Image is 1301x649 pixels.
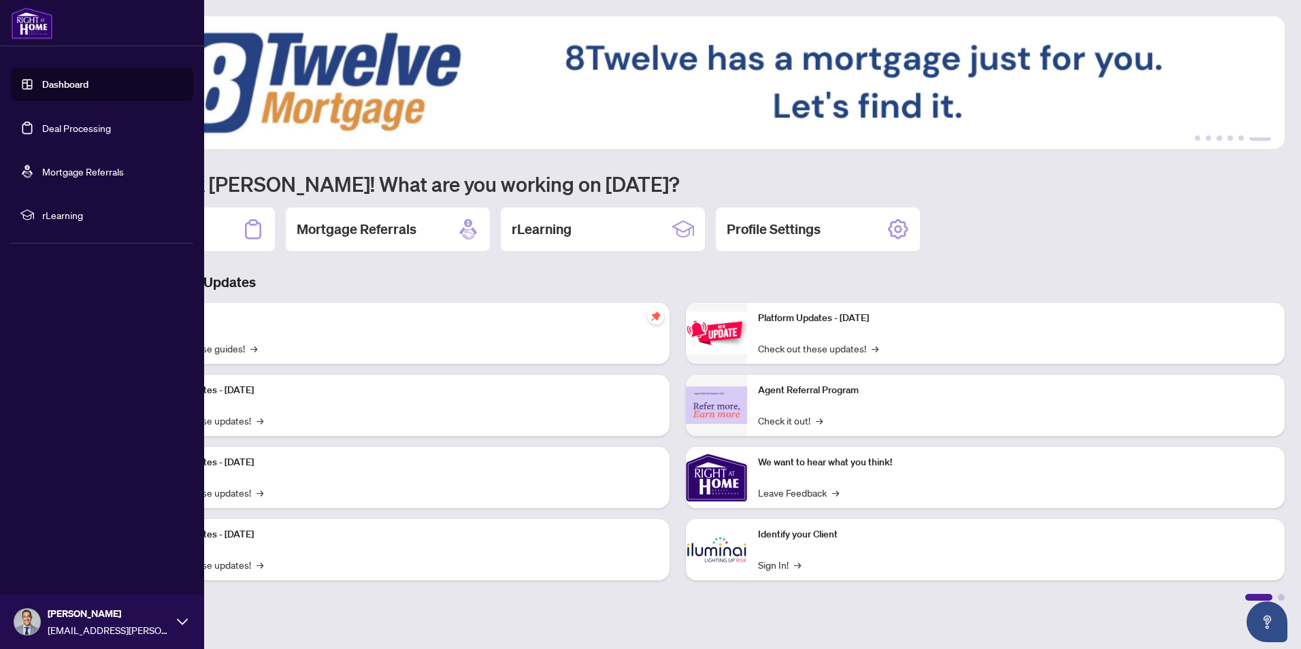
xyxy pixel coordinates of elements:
a: Check out these updates!→ [758,341,878,356]
span: [PERSON_NAME] [48,606,170,621]
p: Self-Help [143,311,659,326]
span: → [257,557,263,572]
p: We want to hear what you think! [758,455,1274,470]
span: rLearning [42,207,184,222]
a: Check it out!→ [758,413,823,428]
a: Dashboard [42,78,88,90]
span: pushpin [648,308,664,324]
a: Sign In!→ [758,557,801,572]
span: → [832,485,839,500]
img: Profile Icon [14,609,40,635]
span: [EMAIL_ADDRESS][PERSON_NAME][DOMAIN_NAME] [48,622,170,637]
button: 6 [1249,135,1271,141]
span: → [257,485,263,500]
span: → [816,413,823,428]
button: 4 [1228,135,1233,141]
h1: Welcome back [PERSON_NAME]! What are you working on [DATE]? [71,171,1285,197]
span: → [250,341,257,356]
a: Deal Processing [42,122,111,134]
p: Platform Updates - [DATE] [143,383,659,398]
p: Agent Referral Program [758,383,1274,398]
img: Slide 5 [71,16,1285,149]
span: → [257,413,263,428]
p: Platform Updates - [DATE] [143,455,659,470]
h3: Brokerage & Industry Updates [71,273,1285,292]
a: Mortgage Referrals [42,165,124,178]
button: Open asap [1247,601,1287,642]
p: Platform Updates - [DATE] [143,527,659,542]
p: Identify your Client [758,527,1274,542]
button: 2 [1206,135,1211,141]
h2: Profile Settings [727,220,821,239]
img: We want to hear what you think! [686,447,747,508]
img: Agent Referral Program [686,386,747,424]
img: Identify your Client [686,519,747,580]
button: 5 [1238,135,1244,141]
button: 3 [1217,135,1222,141]
h2: rLearning [512,220,572,239]
p: Platform Updates - [DATE] [758,311,1274,326]
span: → [794,557,801,572]
button: 1 [1195,135,1200,141]
a: Leave Feedback→ [758,485,839,500]
img: logo [11,7,53,39]
span: → [872,341,878,356]
img: Platform Updates - June 23, 2025 [686,312,747,354]
h2: Mortgage Referrals [297,220,416,239]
